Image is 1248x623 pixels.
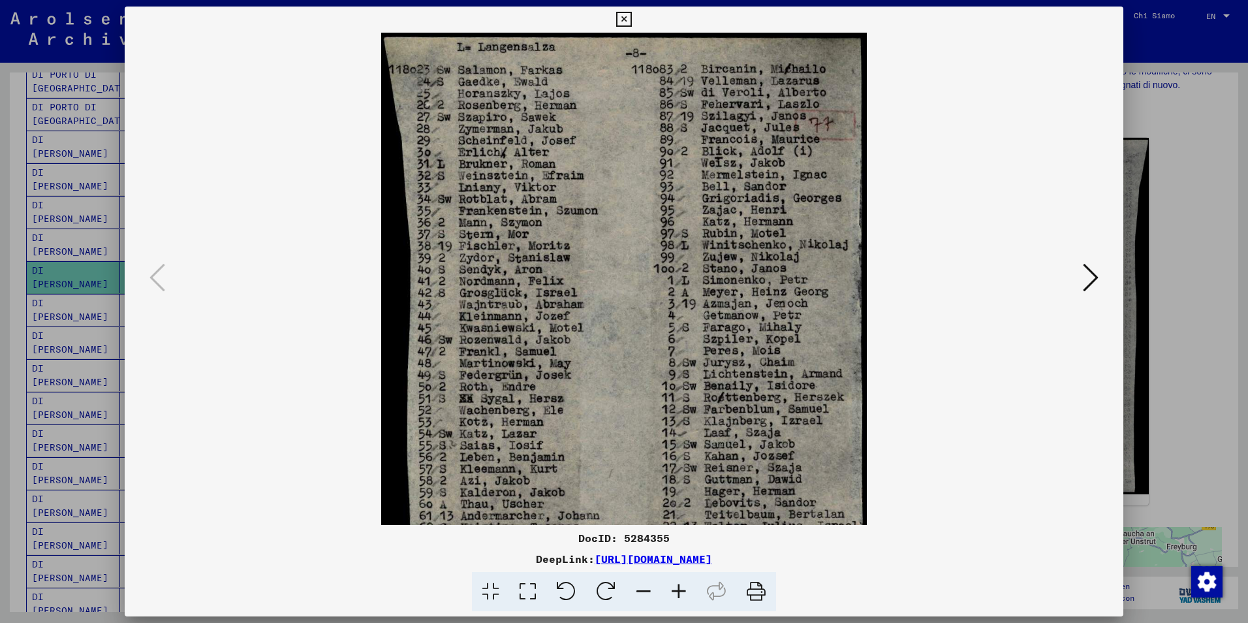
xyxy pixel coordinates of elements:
div: DocID: 5284355 [125,530,1123,546]
div: Modifica consenso [1191,566,1222,597]
a: [URL][DOMAIN_NAME] [595,552,712,566]
img: Change consent [1191,566,1223,598]
div: DeepLink: [125,551,1123,567]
